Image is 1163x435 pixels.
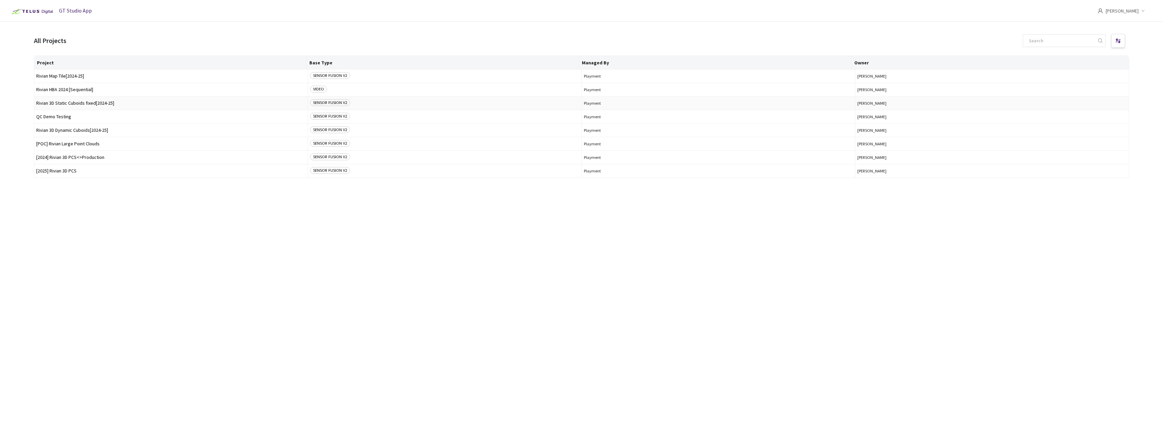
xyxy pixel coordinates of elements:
span: [2024] Rivian 3D PCS<>Production [36,155,306,160]
span: down [1141,9,1145,13]
span: [POC] Rivian Large Point Clouds [36,141,306,146]
button: [PERSON_NAME] [857,155,1127,160]
span: SENSOR FUSION V2 [310,167,350,174]
img: Telus [8,6,55,17]
div: All Projects [34,35,66,46]
span: Playment [584,101,853,106]
span: Playment [584,87,853,92]
input: Search [1025,35,1097,47]
th: Owner [852,56,1124,69]
span: Playment [584,114,853,119]
button: [PERSON_NAME] [857,128,1127,133]
span: SENSOR FUSION V2 [310,99,350,106]
span: [2025] Rivian 3D PCS [36,168,306,173]
span: Rivian HBA 2024 [Sequential] [36,87,306,92]
button: [PERSON_NAME] [857,141,1127,146]
span: QC Demo Testing [36,114,306,119]
span: GT Studio App [59,7,92,14]
span: Playment [584,74,853,79]
span: VIDEO [310,86,327,92]
span: Playment [584,155,853,160]
span: user [1098,8,1103,14]
th: Base Type [307,56,579,69]
span: SENSOR FUSION V2 [310,72,350,79]
span: SENSOR FUSION V2 [310,140,350,147]
th: Managed By [579,56,852,69]
button: [PERSON_NAME] [857,114,1127,119]
span: Rivian Map Tile[2024-25] [36,74,306,79]
span: Playment [584,141,853,146]
button: [PERSON_NAME] [857,87,1127,92]
button: [PERSON_NAME] [857,101,1127,106]
button: [PERSON_NAME] [857,74,1127,79]
span: Rivian 3D Dynamic Cuboids[2024-25] [36,128,306,133]
span: Playment [584,168,853,173]
span: SENSOR FUSION V2 [310,126,350,133]
button: [PERSON_NAME] [857,168,1127,173]
span: Playment [584,128,853,133]
th: Project [34,56,307,69]
span: SENSOR FUSION V2 [310,153,350,160]
span: Rivian 3D Static Cuboids fixed[2024-25] [36,101,306,106]
span: SENSOR FUSION V2 [310,113,350,120]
